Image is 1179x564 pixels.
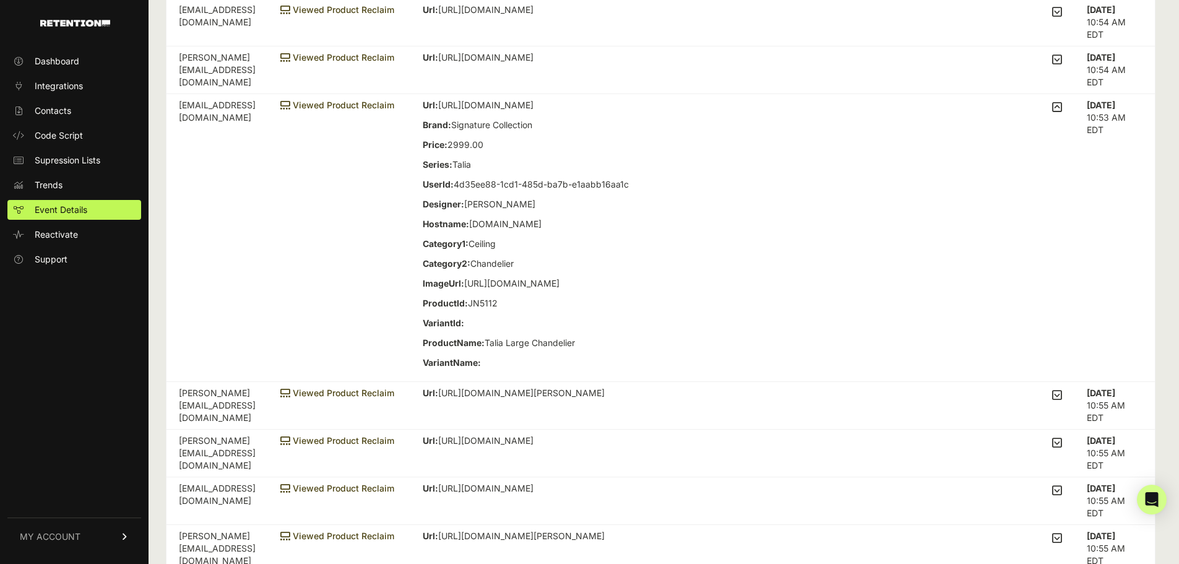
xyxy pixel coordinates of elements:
span: Viewed Product Reclaim [280,435,394,446]
strong: VariantId: [423,318,464,328]
td: [PERSON_NAME][EMAIL_ADDRESS][DOMAIN_NAME] [166,382,268,430]
strong: Price: [423,139,447,150]
strong: Url: [423,52,438,63]
span: Viewed Product Reclaim [280,4,394,15]
td: 10:53 AM EDT [1074,94,1155,382]
td: 10:54 AM EDT [1074,46,1155,94]
p: [URL][DOMAIN_NAME] [423,277,629,290]
p: [URL][DOMAIN_NAME] [423,51,650,64]
strong: [DATE] [1087,435,1115,446]
a: Dashboard [7,51,141,71]
span: Viewed Product Reclaim [280,531,394,541]
p: [URL][DOMAIN_NAME] [423,435,669,447]
p: [URL][DOMAIN_NAME][PERSON_NAME] [423,387,806,399]
a: Reactivate [7,225,141,245]
strong: Url: [423,4,438,15]
span: Event Details [35,204,87,216]
strong: ImageUrl: [423,278,464,289]
p: [PERSON_NAME] [423,198,629,210]
strong: [DATE] [1087,100,1115,110]
span: Viewed Product Reclaim [280,388,394,398]
span: Contacts [35,105,71,117]
span: Viewed Product Reclaim [280,483,394,493]
img: Retention.com [40,20,110,27]
span: Support [35,253,67,266]
a: Integrations [7,76,141,96]
strong: [DATE] [1087,388,1115,398]
a: MY ACCOUNT [7,518,141,555]
strong: Category1: [423,238,469,249]
p: Talia Large Chandelier [423,337,629,349]
td: 10:55 AM EDT [1074,382,1155,430]
td: 10:55 AM EDT [1074,430,1155,477]
strong: UserId: [423,179,454,189]
td: 10:55 AM EDT [1074,477,1155,525]
span: Supression Lists [35,154,100,167]
span: Integrations [35,80,83,92]
p: Ceiling [423,238,629,250]
p: 2999.00 [423,139,629,151]
span: Viewed Product Reclaim [280,52,394,63]
p: JN5112 [423,297,629,310]
strong: Series: [423,159,452,170]
p: [URL][DOMAIN_NAME] [423,99,629,111]
a: Contacts [7,101,141,121]
strong: ProductName: [423,337,485,348]
span: Reactivate [35,228,78,241]
a: Code Script [7,126,141,145]
td: [EMAIL_ADDRESS][DOMAIN_NAME] [166,94,268,382]
p: Talia [423,158,629,171]
td: [PERSON_NAME][EMAIL_ADDRESS][DOMAIN_NAME] [166,46,268,94]
strong: Designer: [423,199,464,209]
strong: Url: [423,388,438,398]
td: [EMAIL_ADDRESS][DOMAIN_NAME] [166,477,268,525]
p: [URL][DOMAIN_NAME][PERSON_NAME] [423,530,642,542]
span: Code Script [35,129,83,142]
strong: [DATE] [1087,4,1115,15]
strong: [DATE] [1087,52,1115,63]
p: 4d35ee88-1cd1-485d-ba7b-e1aabb16aa1c [423,178,629,191]
td: [PERSON_NAME][EMAIL_ADDRESS][DOMAIN_NAME] [166,430,268,477]
a: Supression Lists [7,150,141,170]
div: Open Intercom Messenger [1137,485,1167,514]
span: Viewed Product Reclaim [280,100,394,110]
strong: Url: [423,100,438,110]
a: Support [7,249,141,269]
strong: [DATE] [1087,531,1115,541]
strong: Category2: [423,258,470,269]
strong: Url: [423,435,438,446]
strong: Url: [423,483,438,493]
p: Signature Collection [423,119,629,131]
p: [DOMAIN_NAME] [423,218,629,230]
p: [URL][DOMAIN_NAME] [423,482,637,495]
strong: VariantName: [423,357,481,368]
span: Dashboard [35,55,79,67]
strong: [DATE] [1087,483,1115,493]
span: MY ACCOUNT [20,531,80,543]
strong: ProductId: [423,298,468,308]
a: Trends [7,175,141,195]
strong: Url: [423,531,438,541]
strong: Brand: [423,119,451,130]
span: Trends [35,179,63,191]
p: [URL][DOMAIN_NAME] [423,4,627,16]
strong: Hostname: [423,219,469,229]
p: Chandelier [423,258,629,270]
a: Event Details [7,200,141,220]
